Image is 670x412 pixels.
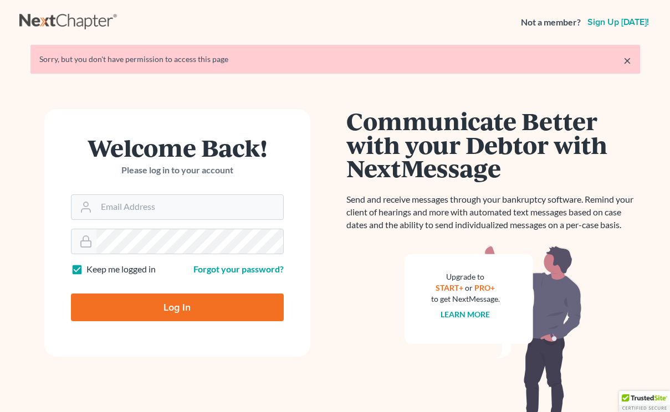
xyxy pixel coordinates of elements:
h1: Communicate Better with your Debtor with NextMessage [346,109,640,180]
a: Sign up [DATE]! [585,18,651,27]
a: Forgot your password? [193,264,284,274]
div: TrustedSite Certified [619,391,670,412]
input: Email Address [96,195,283,219]
div: to get NextMessage. [431,293,500,305]
a: Learn more [441,310,490,319]
a: PRO+ [474,283,495,292]
a: START+ [436,283,463,292]
div: Upgrade to [431,271,500,282]
label: Keep me logged in [86,263,156,276]
p: Send and receive messages through your bankruptcy software. Remind your client of hearings and mo... [346,193,640,231]
strong: Not a member? [521,16,581,29]
a: × [623,54,631,67]
h1: Welcome Back! [71,136,284,159]
div: Sorry, but you don't have permission to access this page [39,54,631,65]
input: Log In [71,293,284,321]
p: Please log in to your account [71,164,284,177]
span: or [465,283,473,292]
